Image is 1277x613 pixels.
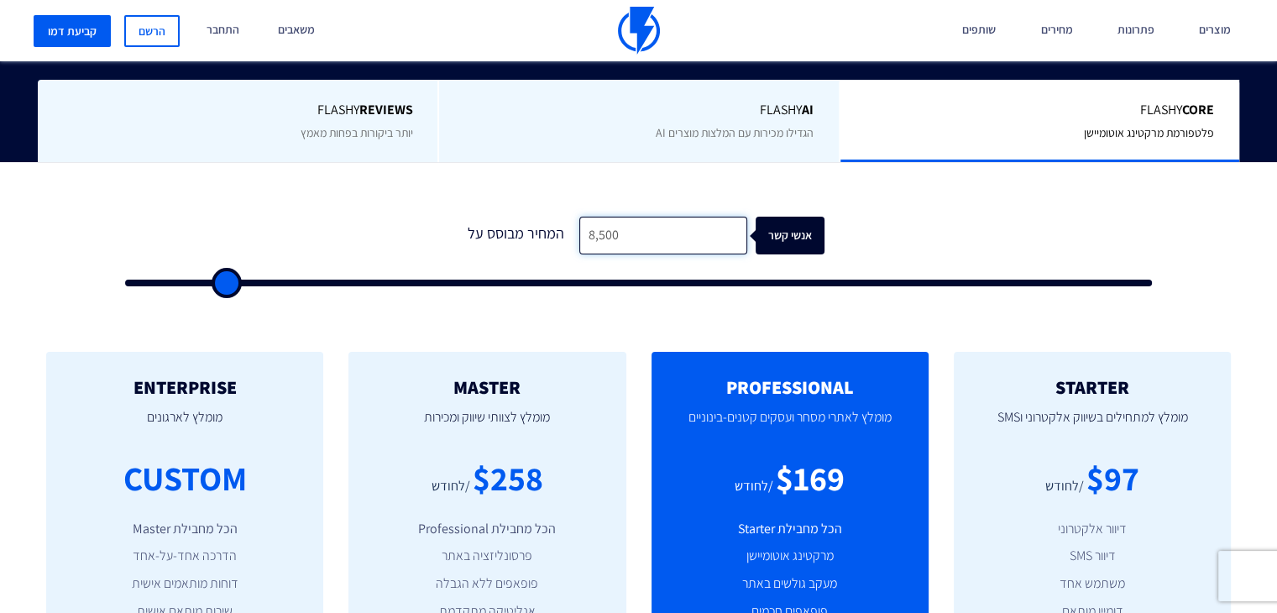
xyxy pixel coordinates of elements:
span: Flashy [866,101,1214,120]
div: המחיר מבוסס על [453,217,579,254]
div: /לחודש [432,477,470,496]
b: REVIEWS [359,101,412,118]
b: AI [802,101,814,118]
li: דיוור SMS [979,547,1206,566]
li: הכל מחבילת Starter [677,520,903,539]
span: Flashy [63,101,413,120]
li: הכל מחבילת Master [71,520,298,539]
span: פלטפורמת מרקטינג אוטומיישן [1084,125,1214,140]
li: דיוור אלקטרוני [979,520,1206,539]
div: אנשי קשר [785,217,854,254]
span: יותר ביקורות בפחות מאמץ [300,125,412,140]
h2: PROFESSIONAL [677,377,903,397]
li: מעקב גולשים באתר [677,574,903,594]
li: מרקטינג אוטומיישן [677,547,903,566]
a: קביעת דמו [34,15,111,47]
div: $258 [473,454,543,502]
div: $97 [1086,454,1139,502]
a: הרשם [124,15,180,47]
li: דוחות מותאמים אישית [71,574,298,594]
p: מומלץ לארגונים [71,397,298,454]
h2: ENTERPRISE [71,377,298,397]
p: מומלץ למתחילים בשיווק אלקטרוני וSMS [979,397,1206,454]
p: מומלץ לצוותי שיווק ומכירות [374,397,600,454]
div: /לחודש [735,477,773,496]
li: הכל מחבילת Professional [374,520,600,539]
div: /לחודש [1045,477,1084,496]
h2: MASTER [374,377,600,397]
li: פרסונליזציה באתר [374,547,600,566]
div: CUSTOM [123,454,247,502]
h2: STARTER [979,377,1206,397]
b: Core [1182,101,1214,118]
span: הגדילו מכירות עם המלצות מוצרים AI [656,125,814,140]
li: הדרכה אחד-על-אחד [71,547,298,566]
p: מומלץ לאתרי מסחר ועסקים קטנים-בינוניים [677,397,903,454]
li: פופאפים ללא הגבלה [374,574,600,594]
li: משתמש אחד [979,574,1206,594]
div: $169 [776,454,845,502]
span: Flashy [464,101,813,120]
